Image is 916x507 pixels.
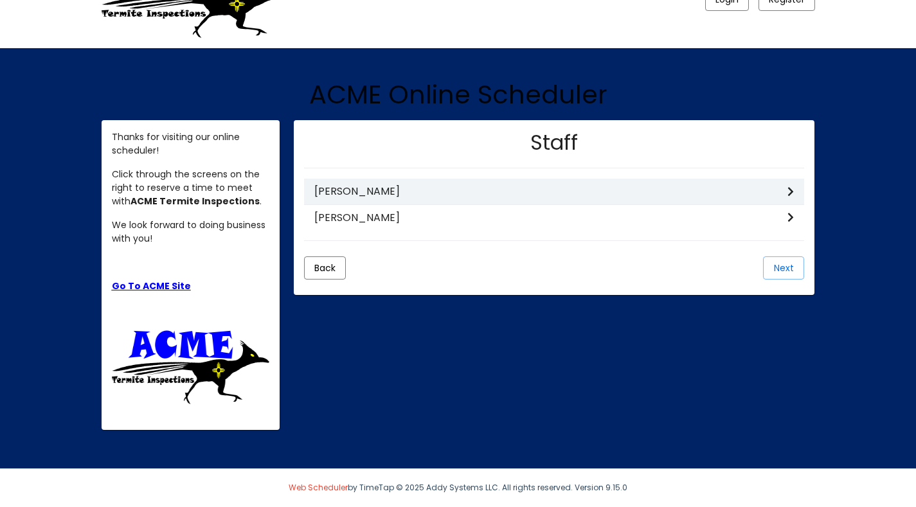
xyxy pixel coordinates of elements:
[763,256,804,280] button: Next
[289,482,348,493] a: Web Scheduler
[314,211,787,224] h3: [PERSON_NAME]
[92,468,825,507] div: by TimeTap © 2025 Addy Systems LLC. All rights reserved. Version 9.15.0
[304,256,346,280] button: Back
[774,262,794,274] span: Next
[112,130,270,157] p: Thanks for visiting our online scheduler!
[112,327,270,404] img: ttu_4460907765809774511.png
[530,130,578,155] h2: Staff
[102,79,815,110] h1: ACME Online Scheduler
[112,218,270,245] p: We look forward to doing business with you!
[314,262,336,274] span: Back
[314,185,787,197] h3: [PERSON_NAME]
[130,195,260,208] strong: ACME Termite Inspections
[304,205,804,230] mat-list-item: [PERSON_NAME]
[304,130,804,168] scheduler-title-bar: Staff Panel
[112,280,191,292] a: Go To ACME Site
[112,168,270,208] p: Click through the screens on the right to reserve a time to meet with .
[304,179,804,204] mat-list-item: [PERSON_NAME]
